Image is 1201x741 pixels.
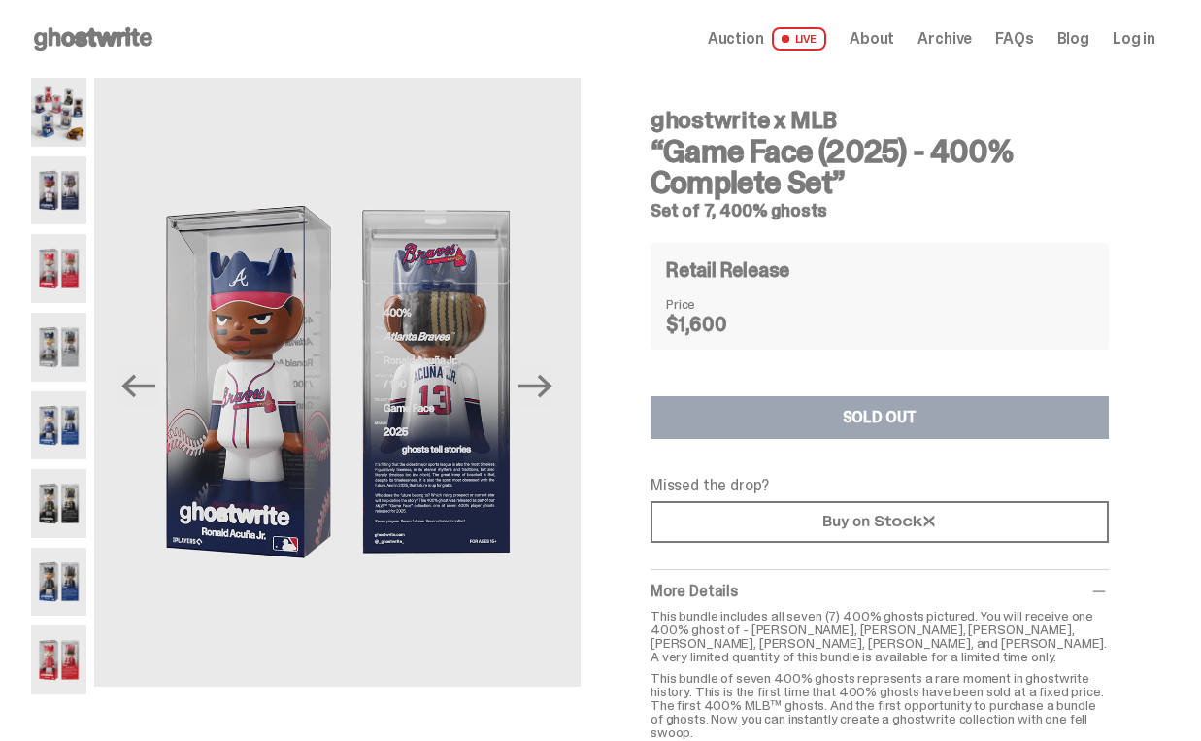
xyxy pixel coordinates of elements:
div: SOLD OUT [843,410,917,425]
h4: ghostwrite x MLB [651,109,1109,132]
p: Missed the drop? [651,478,1109,493]
h5: Set of 7, 400% ghosts [651,202,1109,219]
p: This bundle includes all seven (7) 400% ghosts pictured. You will receive one 400% ghost of - [PE... [651,609,1109,663]
img: 06-ghostwrite-mlb-game-face-complete-set-paul-skenes.png [31,469,86,538]
h4: Retail Release [666,260,789,280]
dt: Price [666,297,763,311]
a: FAQs [995,31,1033,47]
img: 05-ghostwrite-mlb-game-face-complete-set-shohei-ohtani.png [31,391,86,460]
img: 04-ghostwrite-mlb-game-face-complete-set-aaron-judge.png [31,313,86,382]
span: LIVE [772,27,827,51]
a: About [850,31,894,47]
img: 02-ghostwrite-mlb-game-face-complete-set-ronald-acuna-jr.png [94,78,581,687]
a: Archive [917,31,972,47]
a: Blog [1057,31,1089,47]
img: 03-ghostwrite-mlb-game-face-complete-set-bryce-harper.png [31,234,86,303]
a: Log in [1113,31,1155,47]
span: Auction [708,31,764,47]
h3: “Game Face (2025) - 400% Complete Set” [651,136,1109,198]
button: SOLD OUT [651,396,1109,439]
img: 02-ghostwrite-mlb-game-face-complete-set-ronald-acuna-jr.png [31,156,86,225]
button: Previous [117,365,160,408]
button: Next [515,365,557,408]
img: 01-ghostwrite-mlb-game-face-complete-set.png [31,78,86,147]
a: Auction LIVE [708,27,826,51]
p: This bundle of seven 400% ghosts represents a rare moment in ghostwrite history. This is the firs... [651,671,1109,739]
span: More Details [651,581,738,601]
dd: $1,600 [666,315,763,334]
img: 08-ghostwrite-mlb-game-face-complete-set-mike-trout.png [31,625,86,694]
img: 07-ghostwrite-mlb-game-face-complete-set-juan-soto.png [31,548,86,617]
